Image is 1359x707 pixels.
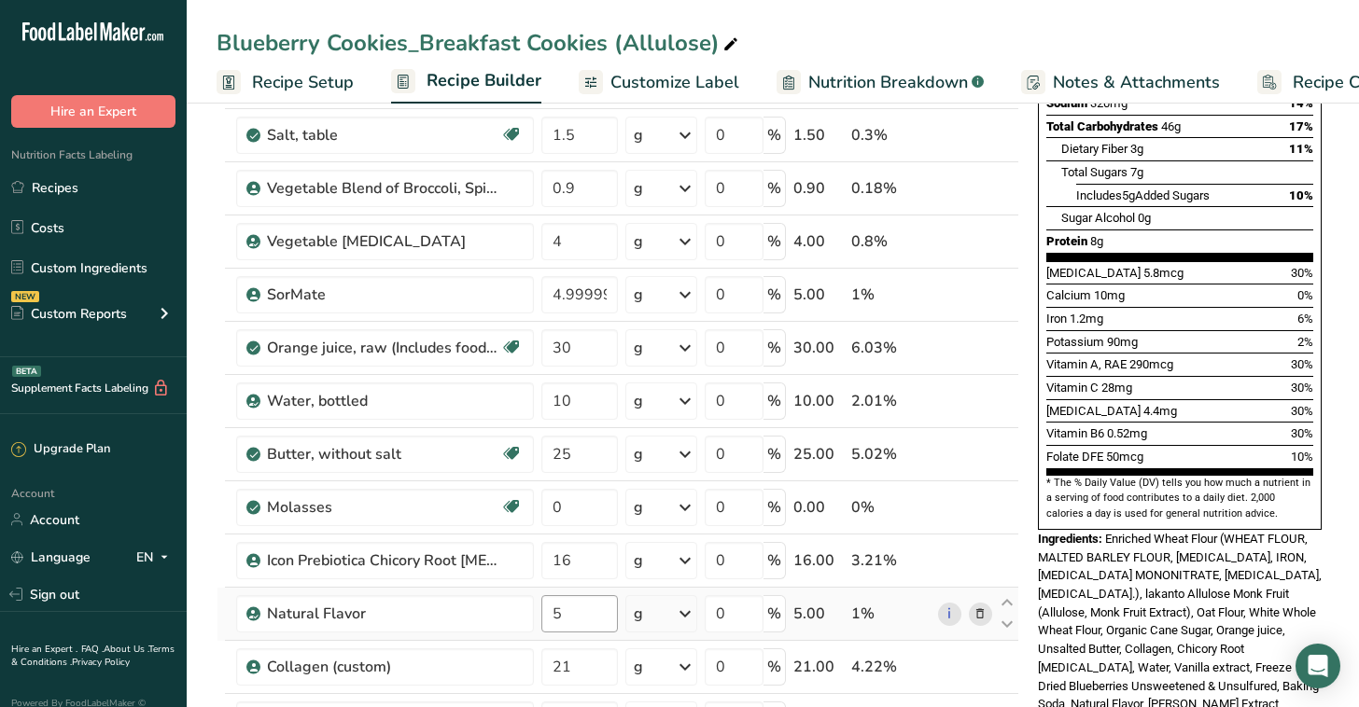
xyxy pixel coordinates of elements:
[793,549,844,572] div: 16.00
[793,496,844,519] div: 0.00
[793,390,844,412] div: 10.00
[634,603,643,625] div: g
[1070,312,1103,326] span: 1.2mg
[267,603,500,625] div: Natural Flavor
[634,390,643,412] div: g
[11,440,110,459] div: Upgrade Plan
[391,60,541,104] a: Recipe Builder
[634,284,643,306] div: g
[610,70,739,95] span: Customize Label
[793,443,844,465] div: 25.00
[1046,266,1141,280] span: [MEDICAL_DATA]
[267,230,500,253] div: Vegetable [MEDICAL_DATA]
[1046,335,1104,349] span: Potassium
[1046,96,1087,110] span: Sodium
[793,284,844,306] div: 5.00
[793,337,844,359] div: 30.00
[1107,426,1147,440] span: 0.52mg
[1296,644,1340,688] div: Open Intercom Messenger
[1291,450,1313,464] span: 10%
[72,656,130,669] a: Privacy Policy
[851,177,931,200] div: 0.18%
[1090,96,1128,110] span: 320mg
[267,284,500,306] div: SorMate
[81,643,104,656] a: FAQ .
[1046,476,1313,521] section: * The % Daily Value (DV) tells you how much a nutrient in a serving of food contributes to a dail...
[1291,426,1313,440] span: 30%
[1046,381,1099,395] span: Vitamin C
[1061,142,1128,156] span: Dietary Fiber
[938,603,961,626] a: i
[793,177,844,200] div: 0.90
[851,603,931,625] div: 1%
[1046,288,1091,302] span: Calcium
[267,177,500,200] div: Vegetable Blend of Broccoli, Spinach, Sweet Potato, Orange, Pumpkin, Maitake Mushroom, Papaya
[1143,266,1184,280] span: 5.8mcg
[634,230,643,253] div: g
[1061,211,1135,225] span: Sugar Alcohol
[793,603,844,625] div: 5.00
[1094,288,1125,302] span: 10mg
[777,62,984,104] a: Nutrition Breakdown
[1138,211,1151,225] span: 0g
[634,337,643,359] div: g
[252,70,354,95] span: Recipe Setup
[1046,426,1104,440] span: Vitamin B6
[851,230,931,253] div: 0.8%
[12,366,41,377] div: BETA
[793,230,844,253] div: 4.00
[1076,188,1210,202] span: Includes Added Sugars
[267,549,500,572] div: Icon Prebiotica Chicory Root [MEDICAL_DATA] L90
[1106,450,1143,464] span: 50mcg
[808,70,968,95] span: Nutrition Breakdown
[1289,96,1313,110] span: 14%
[634,124,643,146] div: g
[427,68,541,93] span: Recipe Builder
[1129,357,1173,371] span: 290mcg
[104,643,148,656] a: About Us .
[1291,357,1313,371] span: 30%
[267,124,500,146] div: Salt, table
[1061,165,1128,179] span: Total Sugars
[1297,288,1313,302] span: 0%
[1021,62,1220,104] a: Notes & Attachments
[1289,188,1313,202] span: 10%
[851,496,931,519] div: 0%
[851,284,931,306] div: 1%
[1090,234,1103,248] span: 8g
[851,124,931,146] div: 0.3%
[634,443,643,465] div: g
[1161,119,1181,133] span: 46g
[1289,119,1313,133] span: 17%
[1291,381,1313,395] span: 30%
[267,443,500,465] div: Butter, without salt
[1046,119,1158,133] span: Total Carbohydrates
[1122,188,1135,202] span: 5g
[793,656,844,678] div: 21.00
[793,124,844,146] div: 1.50
[851,390,931,412] div: 2.01%
[851,337,931,359] div: 6.03%
[1046,234,1087,248] span: Protein
[11,95,175,128] button: Hire an Expert
[851,549,931,572] div: 3.21%
[11,643,77,656] a: Hire an Expert .
[1130,165,1143,179] span: 7g
[1046,312,1067,326] span: Iron
[634,656,643,678] div: g
[1289,142,1313,156] span: 11%
[267,496,500,519] div: Molasses
[11,304,127,324] div: Custom Reports
[851,443,931,465] div: 5.02%
[11,541,91,574] a: Language
[1291,266,1313,280] span: 30%
[11,291,39,302] div: NEW
[11,643,175,669] a: Terms & Conditions .
[634,177,643,200] div: g
[267,390,500,412] div: Water, bottled
[851,656,931,678] div: 4.22%
[1291,404,1313,418] span: 30%
[1107,335,1138,349] span: 90mg
[136,546,175,568] div: EN
[1130,142,1143,156] span: 3g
